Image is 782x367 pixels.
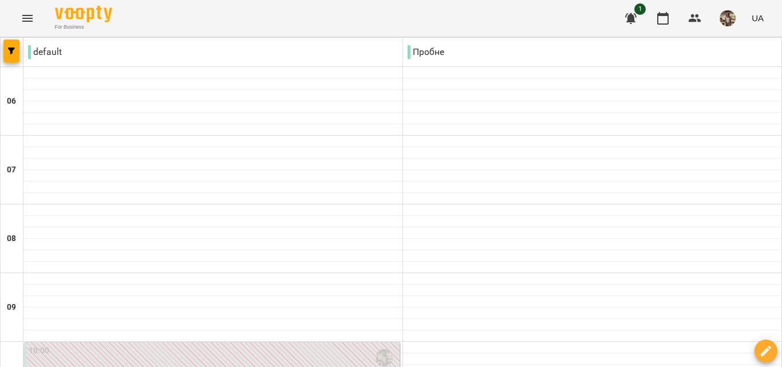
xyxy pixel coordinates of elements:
img: 970206e02125ca8661447c2c6daf837a.jpg [720,10,736,26]
h6: 07 [7,164,16,176]
h6: 06 [7,95,16,108]
p: default [28,45,62,59]
span: 1 [634,3,646,15]
h6: 09 [7,301,16,314]
span: UA [752,12,764,24]
button: Menu [14,5,41,32]
button: UA [747,7,768,29]
h6: 08 [7,232,16,245]
img: Куньчик Оксана Святославівна [376,349,393,366]
span: For Business [55,23,112,31]
p: Пробне [408,45,445,59]
label: 10:00 [29,345,50,357]
img: Voopty Logo [55,6,112,22]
